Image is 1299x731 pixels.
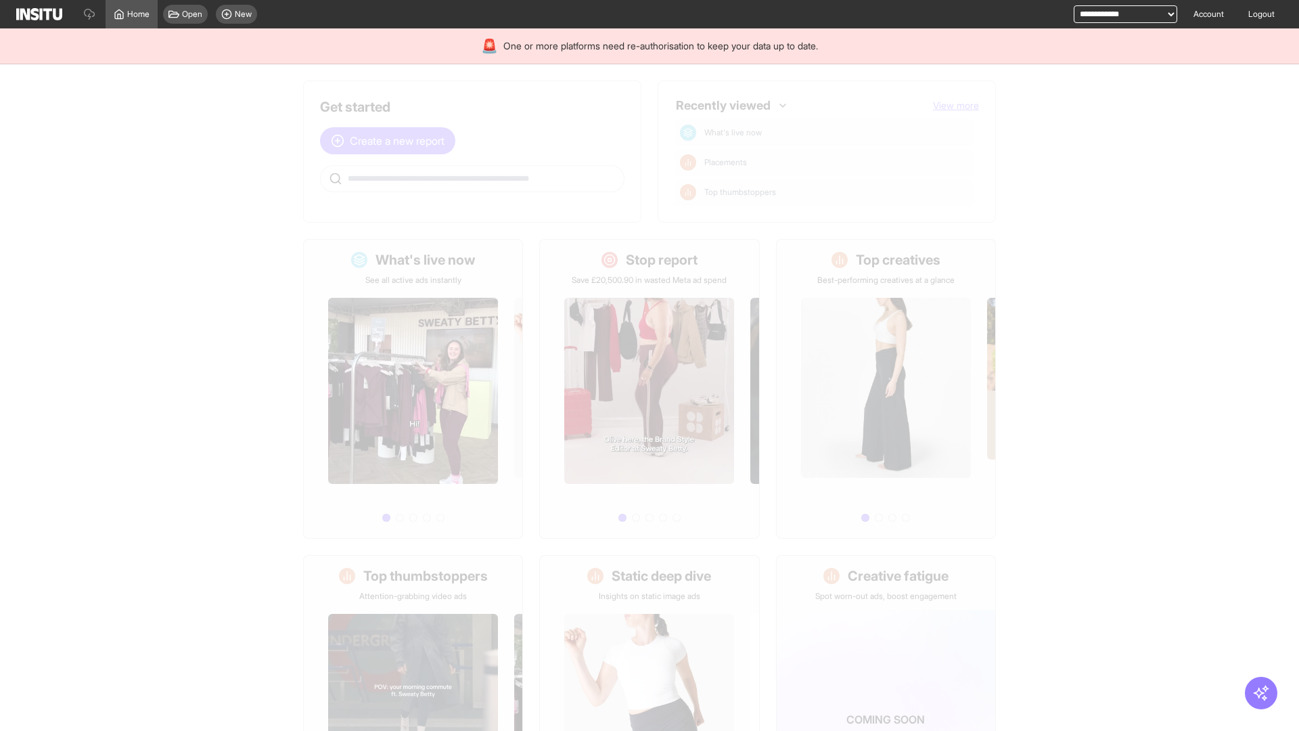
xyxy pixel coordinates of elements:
span: Home [127,9,150,20]
img: Logo [16,8,62,20]
span: Open [182,9,202,20]
span: New [235,9,252,20]
div: 🚨 [481,37,498,56]
span: One or more platforms need re-authorisation to keep your data up to date. [503,39,818,53]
